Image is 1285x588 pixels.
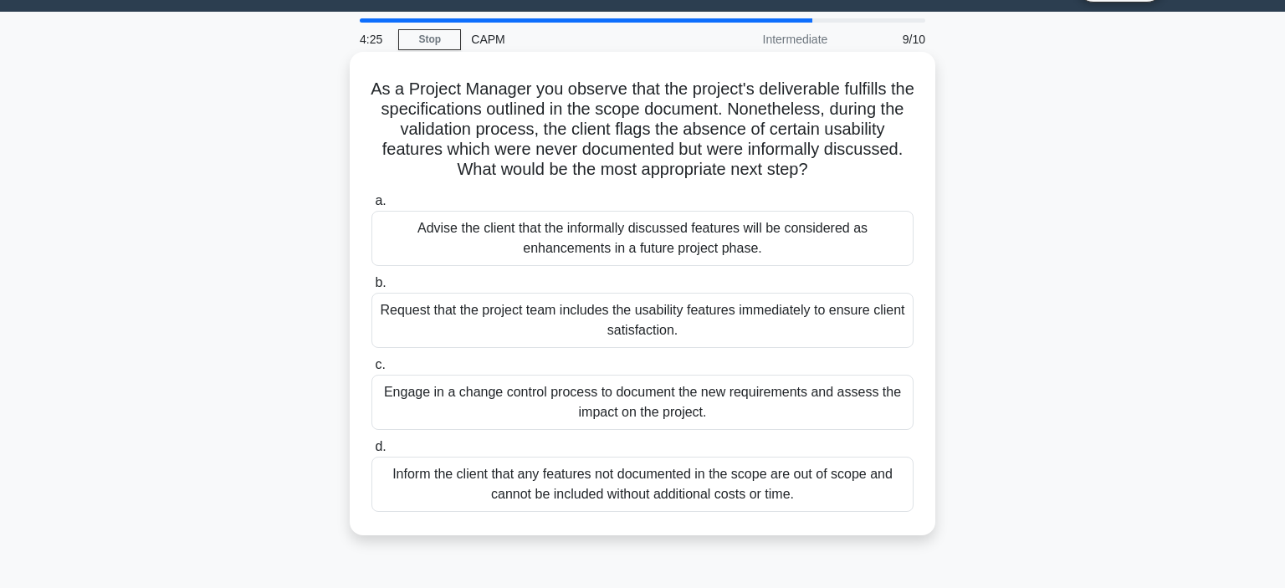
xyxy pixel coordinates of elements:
span: c. [375,357,385,371]
h5: As a Project Manager you observe that the project's deliverable fulfills the specifications outli... [370,79,915,181]
div: 4:25 [350,23,398,56]
div: 9/10 [837,23,935,56]
div: Inform the client that any features not documented in the scope are out of scope and cannot be in... [371,457,914,512]
span: b. [375,275,386,289]
div: CAPM [461,23,691,56]
div: Intermediate [691,23,837,56]
div: Advise the client that the informally discussed features will be considered as enhancements in a ... [371,211,914,266]
div: Request that the project team includes the usability features immediately to ensure client satisf... [371,293,914,348]
a: Stop [398,29,461,50]
span: a. [375,193,386,207]
div: Engage in a change control process to document the new requirements and assess the impact on the ... [371,375,914,430]
span: d. [375,439,386,453]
